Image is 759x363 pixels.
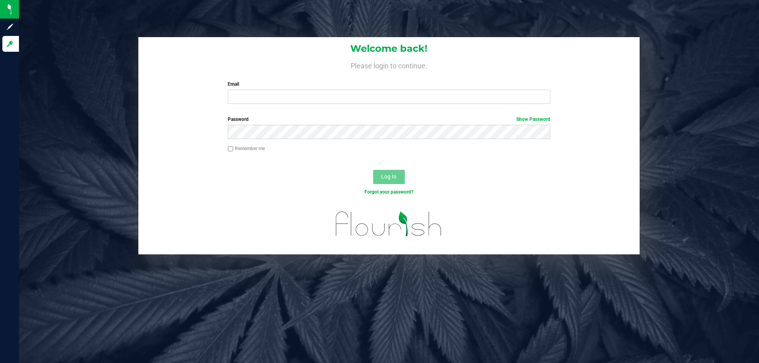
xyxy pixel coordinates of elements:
[364,189,413,195] a: Forgot your password?
[228,81,550,88] label: Email
[326,204,451,244] img: flourish_logo.svg
[138,60,640,70] h4: Please login to continue.
[228,146,233,152] input: Remember me
[516,117,550,122] a: Show Password
[138,43,640,54] h1: Welcome back!
[6,23,14,31] inline-svg: Sign up
[381,173,396,180] span: Log In
[228,145,265,152] label: Remember me
[373,170,405,184] button: Log In
[6,40,14,48] inline-svg: Log in
[228,117,249,122] span: Password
